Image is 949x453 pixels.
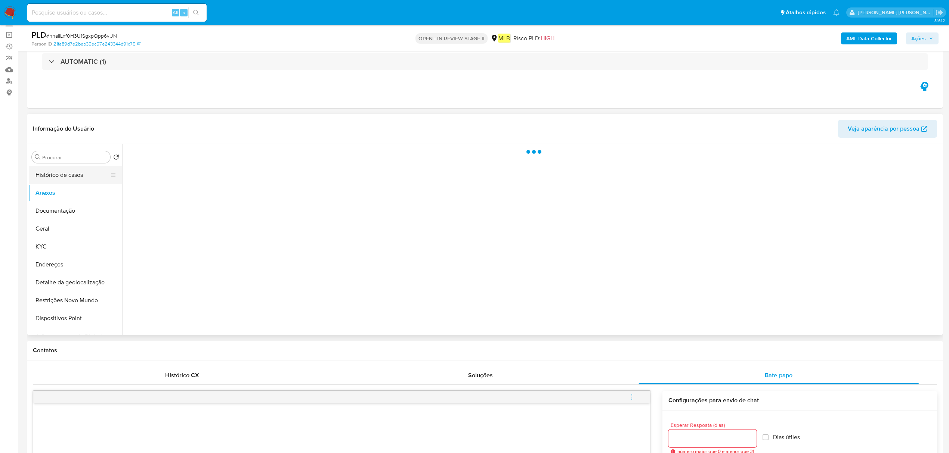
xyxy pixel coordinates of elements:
button: Restrições Novo Mundo [29,291,122,309]
input: Pesquise usuários ou casos... [27,8,207,18]
p: OPEN - IN REVIEW STAGE II [415,33,488,44]
span: Atalhos rápidos [786,9,826,16]
h3: AUTOMATIC (1) [61,57,106,66]
span: # hnalILxf0H3U1SgxpQpp6vUN [46,32,117,40]
span: Soluções [468,371,493,379]
button: Histórico de casos [29,166,116,184]
input: Procurar [42,154,107,161]
button: AML Data Collector [841,32,897,44]
button: Veja aparência por pessoa [838,120,937,138]
span: Dias útiles [773,434,800,441]
button: Procurar [35,154,41,160]
span: s [183,9,185,16]
button: Dispositivos Point [29,309,122,327]
span: Esperar Resposta (dias) [671,422,759,428]
button: Retornar ao pedido padrão [113,154,119,162]
span: Veja aparência por pessoa [848,120,919,138]
button: menu-action [619,388,644,406]
input: days_to_wait [668,434,757,443]
h1: Contatos [33,347,937,354]
em: MLB [498,34,510,43]
input: Dias útiles [763,434,769,440]
button: Detalhe da geolocalização [29,274,122,291]
h3: Configurações para envio de chat [668,397,931,404]
span: Ações [911,32,926,44]
button: Anexos [29,184,122,202]
button: KYC [29,238,122,256]
button: Ações [906,32,939,44]
button: Documentação [29,202,122,220]
b: Person ID [31,41,52,47]
a: 21fa89d7e2beb35ec57e243344d91c75 [53,41,140,47]
button: Endereços [29,256,122,274]
button: search-icon [188,7,204,18]
b: PLD [31,29,46,41]
p: juliane.miranda@mercadolivre.com [858,9,933,16]
a: Sair [936,9,943,16]
span: Alt [173,9,179,16]
span: HIGH [541,34,554,43]
button: Geral [29,220,122,238]
span: Risco PLD: [513,34,554,43]
span: Histórico CX [165,371,199,379]
button: Adiantamentos de Dinheiro [29,327,122,345]
span: Bate-papo [765,371,792,379]
h1: Informação do Usuário [33,125,94,132]
div: AUTOMATIC (1) [42,53,928,70]
a: Notificações [833,9,840,16]
b: AML Data Collector [846,32,892,44]
span: 3.161.2 [934,18,945,24]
